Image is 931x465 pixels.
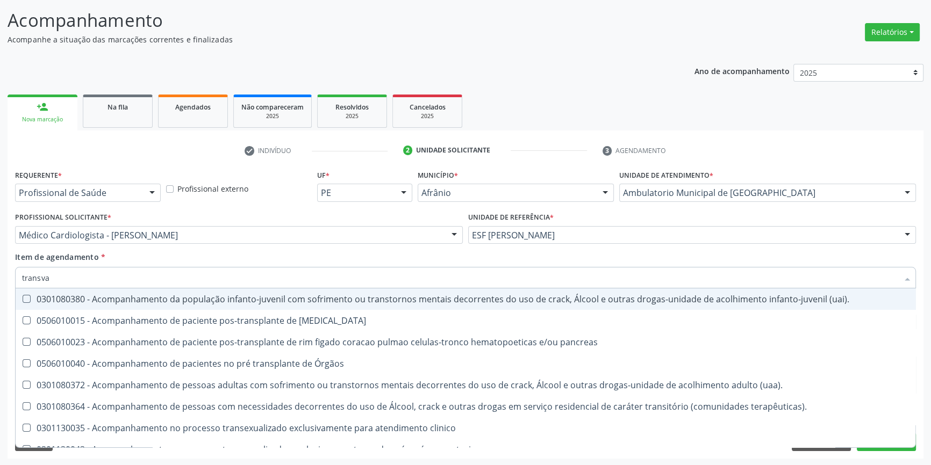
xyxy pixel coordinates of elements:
p: Acompanhamento [8,7,649,34]
span: Ambulatorio Municipal de [GEOGRAPHIC_DATA] [623,187,894,198]
p: Acompanhe a situação das marcações correntes e finalizadas [8,34,649,45]
div: 2 [403,146,413,155]
div: 2025 [325,112,379,120]
label: Profissional Solicitante [15,209,111,226]
p: Ano de acompanhamento [694,64,790,77]
label: Município [418,167,458,184]
span: Profissional de Saúde [19,187,139,198]
span: Na fila [108,103,128,112]
div: 2025 [241,112,304,120]
label: UF [317,167,330,184]
span: Não compareceram [241,103,304,112]
div: Nova marcação [15,115,70,123]
label: Requerente [15,167,62,184]
span: Cancelados [410,103,446,112]
div: person_add [37,101,48,113]
div: 2025 [400,112,454,120]
span: ESF [PERSON_NAME] [472,230,894,241]
span: Resolvidos [335,103,369,112]
label: Unidade de referência [468,209,554,226]
span: PE [321,187,390,198]
button: Relatórios [865,23,920,41]
span: Médico Cardiologista - [PERSON_NAME] [19,230,441,241]
label: Unidade de atendimento [619,167,713,184]
span: Agendados [175,103,211,112]
input: Buscar por procedimentos [22,267,898,288]
span: Item de agendamento [15,252,99,262]
label: Profissional externo [177,183,248,194]
div: Unidade solicitante [416,146,490,155]
span: Afrânio [421,187,592,198]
